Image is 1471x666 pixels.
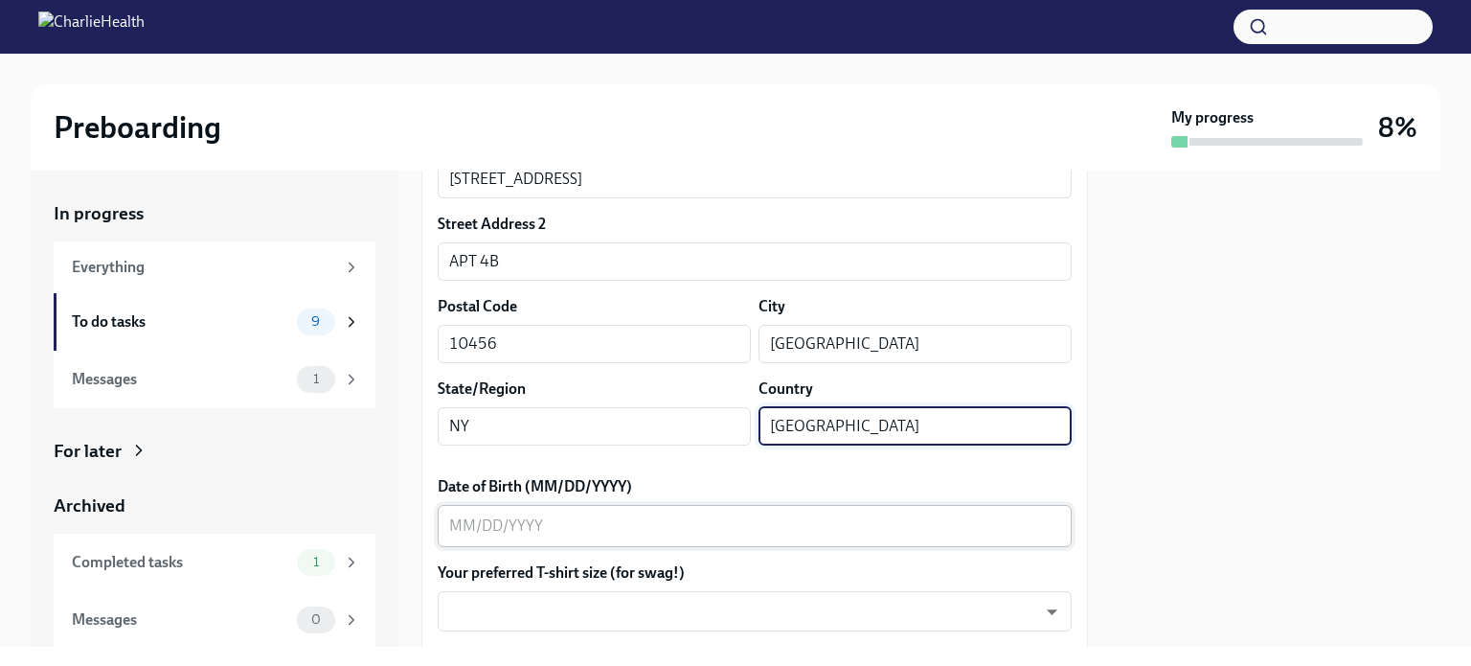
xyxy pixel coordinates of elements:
[72,552,289,573] div: Completed tasks
[54,108,221,147] h2: Preboarding
[758,379,813,400] label: Country
[438,563,1072,584] label: Your preferred T-shirt size (for swag!)
[438,591,1072,632] div: ​
[300,612,332,627] span: 0
[54,241,375,293] a: Everything
[758,296,785,317] label: City
[72,609,289,631] div: Messages
[1171,107,1254,128] strong: My progress
[72,369,289,390] div: Messages
[1378,110,1417,145] h3: 8%
[72,311,289,333] div: To do tasks
[54,439,375,464] a: For later
[54,201,375,226] a: In progress
[54,351,375,408] a: Messages1
[72,257,335,278] div: Everything
[438,214,546,235] label: Street Address 2
[54,293,375,351] a: To do tasks9
[38,11,145,42] img: CharlieHealth
[54,494,375,518] a: Archived
[302,372,330,386] span: 1
[438,476,1072,497] label: Date of Birth (MM/DD/YYYY)
[54,439,122,464] div: For later
[438,379,526,400] label: State/Region
[54,591,375,649] a: Messages0
[300,314,331,329] span: 9
[302,555,330,569] span: 1
[54,534,375,591] a: Completed tasks1
[438,296,517,317] label: Postal Code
